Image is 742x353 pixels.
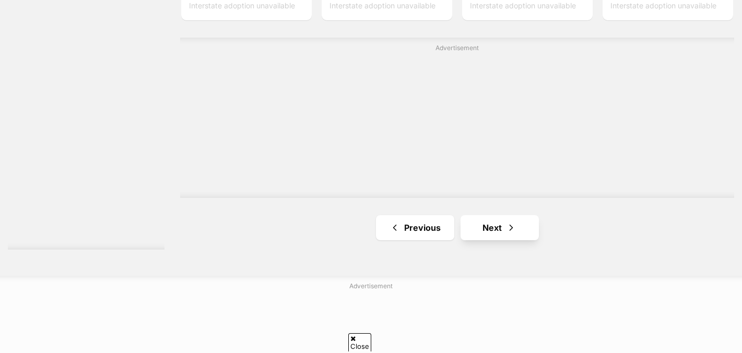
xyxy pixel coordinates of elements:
span: Interstate adoption unavailable [329,2,435,10]
div: Advertisement [180,38,734,198]
span: Interstate adoption unavailable [470,2,576,10]
nav: Pagination [180,215,734,240]
span: Close [348,333,371,351]
iframe: Advertisement [204,57,711,187]
a: Previous page [376,215,454,240]
span: Interstate adoption unavailable [610,2,716,10]
a: Next page [461,215,539,240]
span: Interstate adoption unavailable [189,2,295,10]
